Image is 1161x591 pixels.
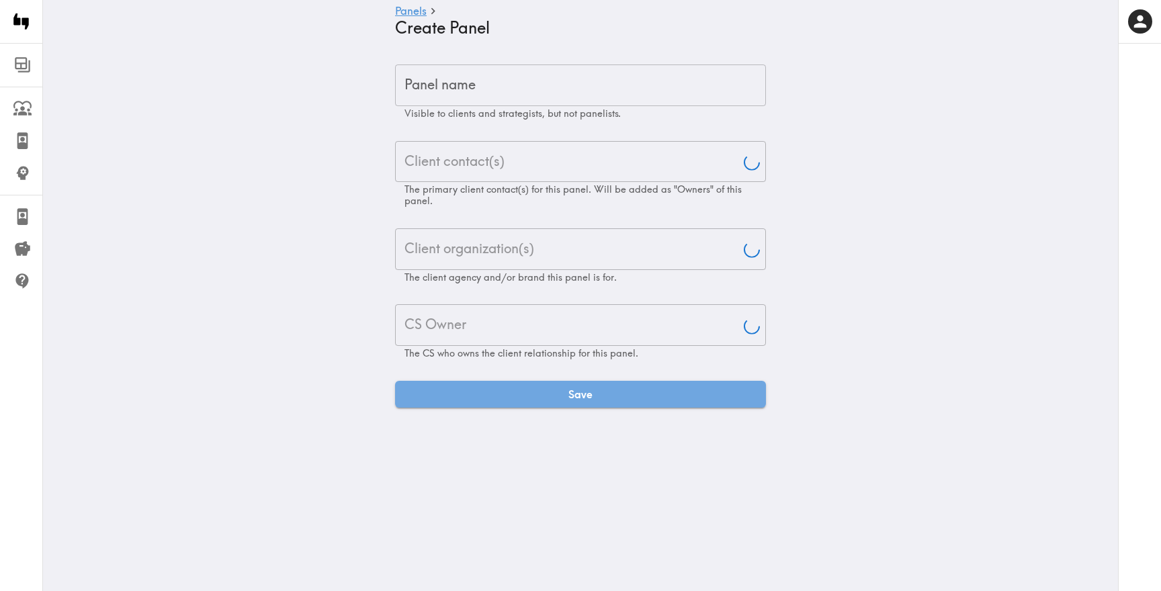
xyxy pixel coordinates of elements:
span: The client agency and/or brand this panel is for. [404,271,617,283]
button: Save [395,381,766,408]
button: Open [742,240,761,259]
span: The CS who owns the client relationship for this panel. [404,347,638,359]
button: Open [742,316,761,335]
span: The primary client contact(s) for this panel. Will be added as "Owners" of this panel. [404,183,742,207]
a: Panels [395,5,427,18]
button: Open [742,153,761,172]
h4: Create Panel [395,18,755,38]
img: Instapanel [8,8,35,35]
span: Visible to clients and strategists, but not panelists. [404,107,621,120]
